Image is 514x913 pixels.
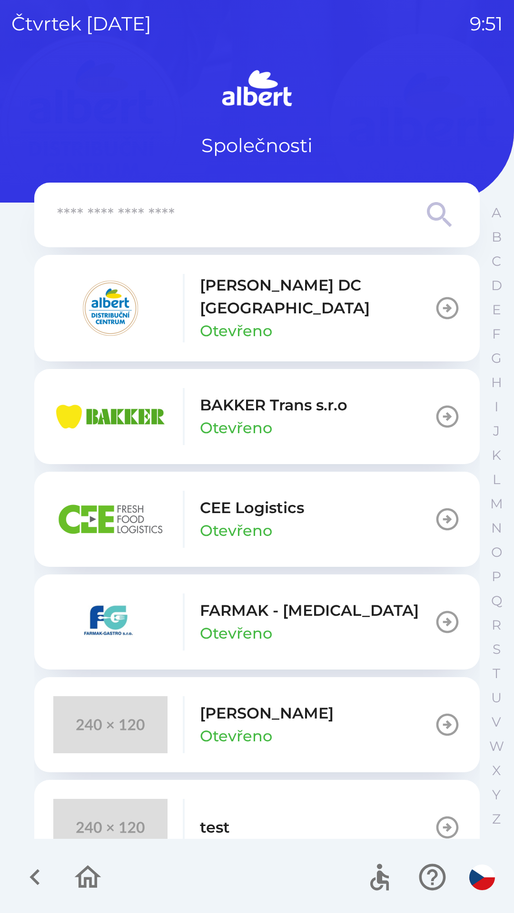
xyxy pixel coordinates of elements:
[492,762,501,779] p: X
[11,10,151,38] p: čtvrtek [DATE]
[484,758,508,783] button: X
[493,471,500,488] p: L
[493,423,500,439] p: J
[484,492,508,516] button: M
[200,702,334,725] p: [PERSON_NAME]
[484,201,508,225] button: A
[484,686,508,710] button: U
[53,280,168,337] img: 092fc4fe-19c8-4166-ad20-d7efd4551fba.png
[489,738,504,755] p: W
[491,520,502,536] p: N
[484,225,508,249] button: B
[200,519,272,542] p: Otevřeno
[484,370,508,395] button: H
[493,641,501,658] p: S
[493,665,500,682] p: T
[491,690,502,706] p: U
[484,710,508,734] button: V
[53,696,168,753] img: 240x120
[484,395,508,419] button: I
[484,613,508,637] button: R
[484,807,508,831] button: Z
[494,398,498,415] p: I
[34,574,480,670] button: FARMAK - [MEDICAL_DATA]Otevřeno
[484,589,508,613] button: Q
[491,374,502,391] p: H
[484,443,508,467] button: K
[484,249,508,273] button: C
[200,816,230,839] p: test
[492,811,501,827] p: Z
[484,661,508,686] button: T
[469,864,495,890] img: cs flag
[484,346,508,370] button: G
[53,593,168,651] img: 5ee10d7b-21a5-4c2b-ad2f-5ef9e4226557.png
[484,467,508,492] button: L
[484,419,508,443] button: J
[200,394,347,417] p: BAKKER Trans s.r.o
[34,472,480,567] button: CEE LogisticsOtevřeno
[492,204,501,221] p: A
[491,350,502,367] p: G
[492,301,501,318] p: E
[200,320,272,342] p: Otevřeno
[200,274,434,320] p: [PERSON_NAME] DC [GEOGRAPHIC_DATA]
[492,253,501,270] p: C
[34,369,480,464] button: BAKKER Trans s.r.oOtevřeno
[484,516,508,540] button: N
[200,599,419,622] p: FARMAK - [MEDICAL_DATA]
[484,783,508,807] button: Y
[200,622,272,645] p: Otevřeno
[492,568,501,585] p: P
[484,322,508,346] button: F
[492,787,501,803] p: Y
[484,564,508,589] button: P
[34,67,480,112] img: Logo
[484,734,508,758] button: W
[53,491,168,548] img: ba8847e2-07ef-438b-a6f1-28de549c3032.png
[53,799,168,856] img: 240x120
[53,388,168,445] img: eba99837-dbda-48f3-8a63-9647f5990611.png
[484,540,508,564] button: O
[201,131,313,160] p: Společnosti
[492,229,502,245] p: B
[200,725,272,748] p: Otevřeno
[492,326,501,342] p: F
[492,714,501,730] p: V
[492,617,501,633] p: R
[491,277,502,294] p: D
[34,255,480,361] button: [PERSON_NAME] DC [GEOGRAPHIC_DATA]Otevřeno
[470,10,503,38] p: 9:51
[34,677,480,772] button: [PERSON_NAME]Otevřeno
[490,495,503,512] p: M
[491,592,502,609] p: Q
[34,780,480,875] button: test
[484,298,508,322] button: E
[484,273,508,298] button: D
[492,447,501,464] p: K
[491,544,502,561] p: O
[200,496,304,519] p: CEE Logistics
[484,637,508,661] button: S
[200,417,272,439] p: Otevřeno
